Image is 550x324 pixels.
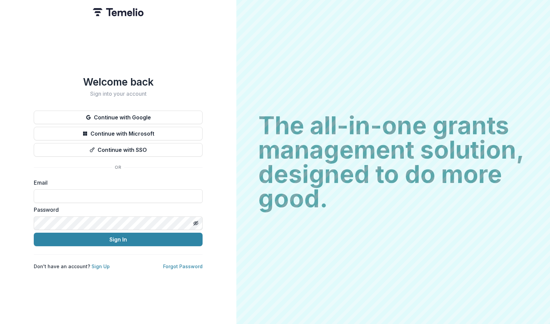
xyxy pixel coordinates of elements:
[34,206,199,214] label: Password
[34,127,203,140] button: Continue with Microsoft
[163,263,203,269] a: Forgot Password
[93,8,143,16] img: Temelio
[34,111,203,124] button: Continue with Google
[34,91,203,97] h2: Sign into your account
[34,233,203,246] button: Sign In
[34,179,199,187] label: Email
[34,263,110,270] p: Don't have an account?
[190,218,201,229] button: Toggle password visibility
[34,143,203,157] button: Continue with SSO
[34,76,203,88] h1: Welcome back
[91,263,110,269] a: Sign Up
